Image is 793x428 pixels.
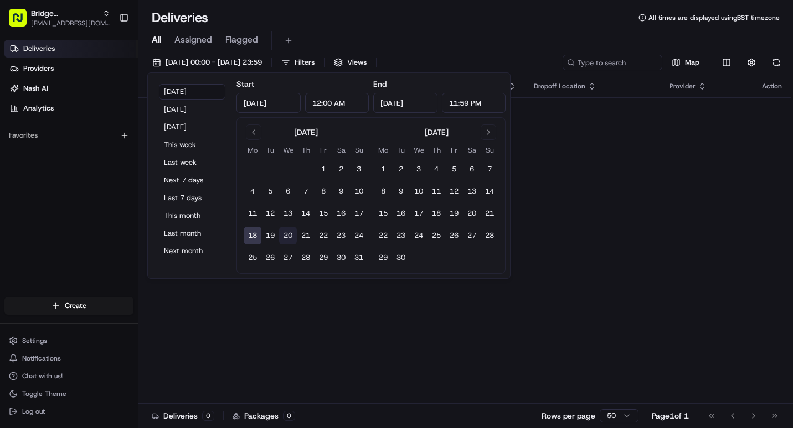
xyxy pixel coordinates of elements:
[11,161,29,179] img: Joana Marie Avellanoza
[4,386,133,401] button: Toggle Theme
[315,205,332,222] button: 15
[11,11,33,33] img: Nash
[4,333,133,348] button: Settings
[410,182,428,200] button: 10
[225,33,258,46] span: Flagged
[481,182,498,200] button: 14
[428,182,445,200] button: 11
[236,79,254,89] label: Start
[22,407,45,416] span: Log out
[374,249,392,267] button: 29
[350,205,368,222] button: 17
[542,410,595,421] p: Rows per page
[11,248,20,257] div: 📗
[159,173,225,188] button: Next 7 days
[295,58,315,67] span: Filters
[4,4,115,31] button: Bridge [PERSON_NAME] (Bakery & Pizzeria)[EMAIL_ADDRESS][DOMAIN_NAME]
[374,182,392,200] button: 8
[89,243,182,263] a: 💻API Documentation
[428,144,445,156] th: Thursday
[4,80,138,97] a: Nash AI
[410,205,428,222] button: 17
[769,55,784,70] button: Refresh
[374,205,392,222] button: 15
[481,160,498,178] button: 7
[174,33,212,46] span: Assigned
[166,58,262,67] span: [DATE] 00:00 - [DATE] 23:59
[428,205,445,222] button: 18
[4,60,138,77] a: Providers
[94,248,102,257] div: 💻
[392,227,410,244] button: 23
[297,182,315,200] button: 7
[152,33,161,46] span: All
[279,249,297,267] button: 27
[374,227,392,244] button: 22
[297,144,315,156] th: Thursday
[392,160,410,178] button: 2
[244,144,261,156] th: Monday
[92,201,96,210] span: •
[374,144,392,156] th: Monday
[410,227,428,244] button: 24
[34,201,90,210] span: [PERSON_NAME]
[159,226,225,241] button: Last month
[23,44,55,54] span: Deliveries
[155,171,178,180] span: [DATE]
[152,9,208,27] h1: Deliveries
[279,227,297,244] button: 20
[236,93,301,113] input: Date
[188,109,202,122] button: Start new chat
[410,160,428,178] button: 3
[143,119,786,128] div: No results.
[481,205,498,222] button: 21
[392,182,410,200] button: 9
[305,93,369,113] input: Time
[4,297,133,315] button: Create
[22,202,31,211] img: 1736555255976-a54dd68f-1ca7-489b-9aae-adbdc363a1c4
[350,144,368,156] th: Sunday
[147,55,267,70] button: [DATE] 00:00 - [DATE] 23:59
[4,40,138,58] a: Deliveries
[481,124,496,140] button: Go to next month
[22,172,31,181] img: 1736555255976-a54dd68f-1ca7-489b-9aae-adbdc363a1c4
[244,227,261,244] button: 18
[350,249,368,267] button: 31
[149,171,153,180] span: •
[481,144,498,156] th: Sunday
[463,205,481,222] button: 20
[279,144,297,156] th: Wednesday
[563,55,662,70] input: Type to search
[233,410,295,421] div: Packages
[279,205,297,222] button: 13
[110,274,134,283] span: Pylon
[315,160,332,178] button: 1
[445,160,463,178] button: 5
[244,249,261,267] button: 25
[350,182,368,200] button: 10
[172,142,202,155] button: See all
[463,227,481,244] button: 27
[159,208,225,223] button: This month
[98,201,121,210] span: [DATE]
[463,182,481,200] button: 13
[4,100,138,117] a: Analytics
[315,227,332,244] button: 22
[152,410,214,421] div: Deliveries
[4,368,133,384] button: Chat with us!
[78,274,134,283] a: Powered byPylon
[159,155,225,170] button: Last week
[246,124,261,140] button: Go to previous month
[31,19,110,28] button: [EMAIL_ADDRESS][DOMAIN_NAME]
[373,93,437,113] input: Date
[105,247,178,258] span: API Documentation
[261,249,279,267] button: 26
[297,205,315,222] button: 14
[11,191,29,208] img: Masood Aslam
[50,106,182,117] div: Start new chat
[315,249,332,267] button: 29
[445,227,463,244] button: 26
[22,354,61,363] span: Notifications
[159,102,225,117] button: [DATE]
[261,144,279,156] th: Tuesday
